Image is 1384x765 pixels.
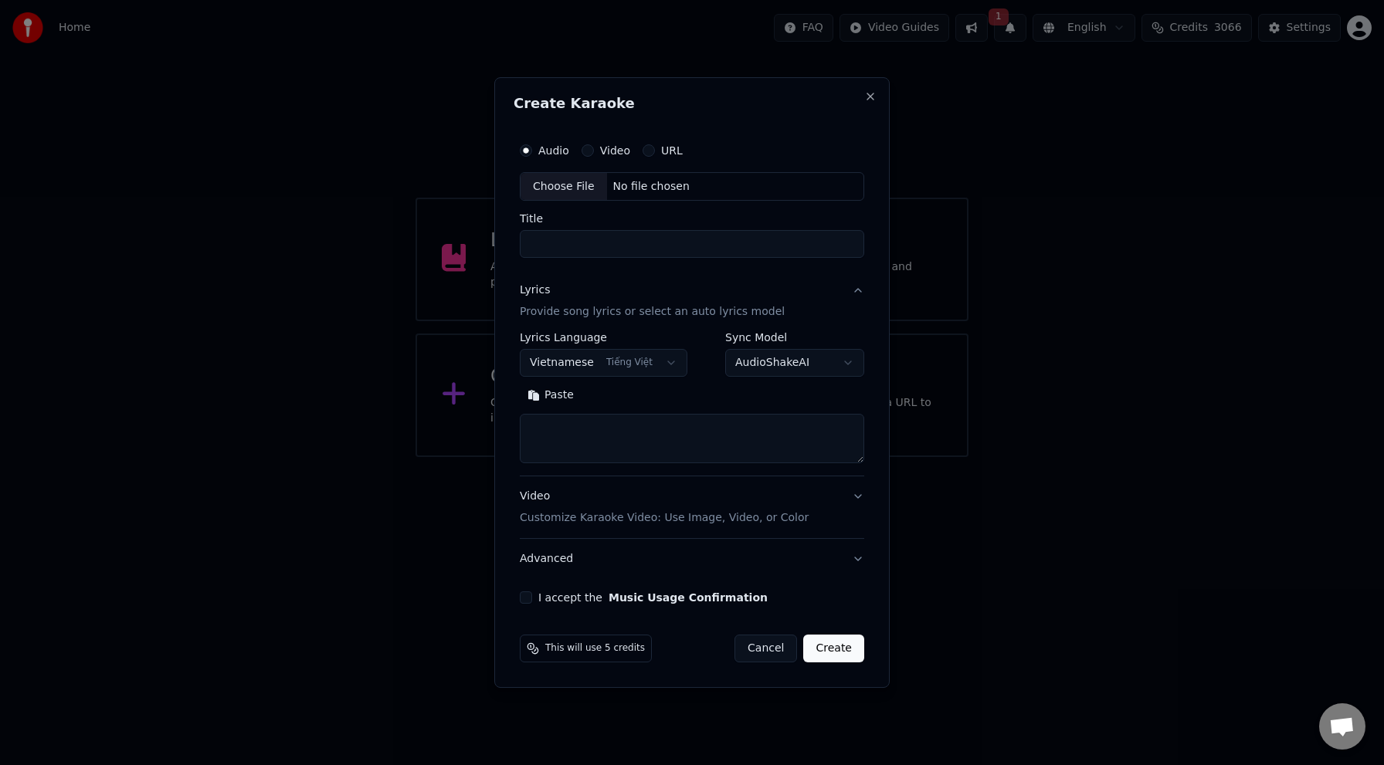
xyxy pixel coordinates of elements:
[520,510,809,526] p: Customize Karaoke Video: Use Image, Video, or Color
[520,384,582,408] button: Paste
[514,96,870,110] h2: Create Karaoke
[520,305,785,320] p: Provide song lyrics or select an auto lyrics model
[520,283,550,299] div: Lyrics
[734,635,797,662] button: Cancel
[520,489,809,526] div: Video
[538,145,569,156] label: Audio
[661,145,683,156] label: URL
[520,271,864,333] button: LyricsProvide song lyrics or select an auto lyrics model
[520,477,864,539] button: VideoCustomize Karaoke Video: Use Image, Video, or Color
[520,539,864,579] button: Advanced
[538,592,768,603] label: I accept the
[545,642,645,655] span: This will use 5 credits
[725,333,864,344] label: Sync Model
[521,173,607,201] div: Choose File
[520,333,687,344] label: Lyrics Language
[520,214,864,225] label: Title
[520,333,864,476] div: LyricsProvide song lyrics or select an auto lyrics model
[609,592,768,603] button: I accept the
[600,145,630,156] label: Video
[607,179,696,195] div: No file chosen
[803,635,864,662] button: Create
